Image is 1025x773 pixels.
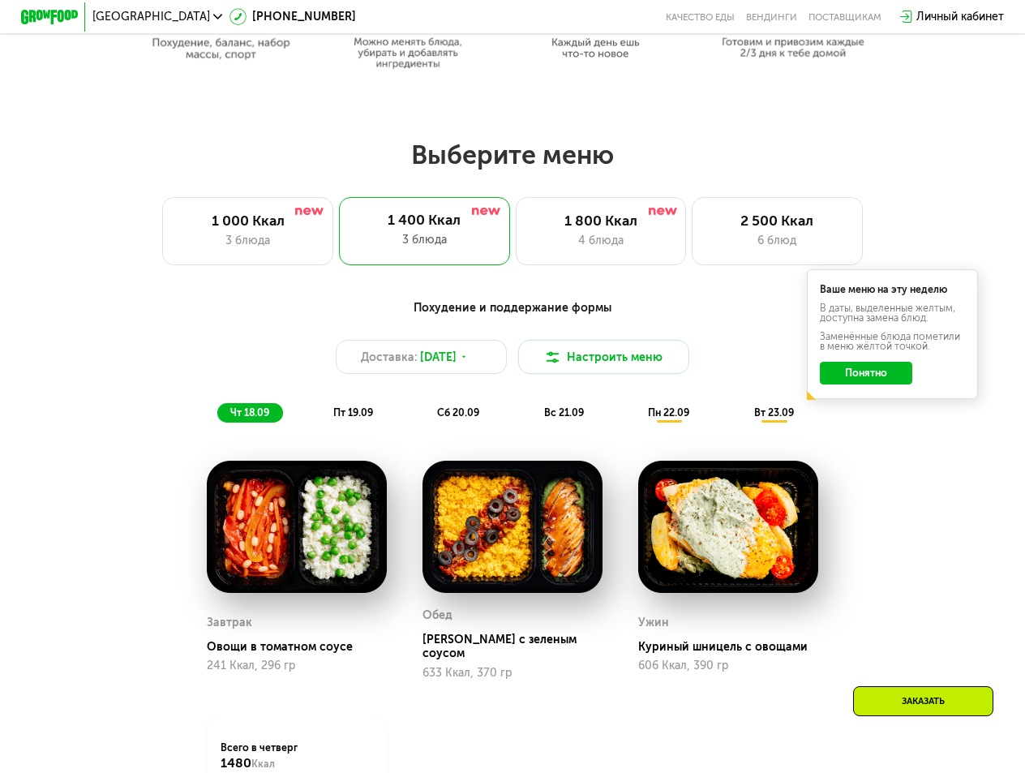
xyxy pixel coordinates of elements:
[230,406,269,419] span: чт 18.09
[638,659,818,672] div: 606 Ккал, 390 гр
[916,8,1004,25] div: Личный кабинет
[648,406,689,419] span: пн 22.09
[91,299,933,317] div: Похудение и поддержание формы
[420,349,457,366] span: [DATE]
[333,406,373,419] span: пт 19.09
[229,8,356,25] a: [PHONE_NUMBER]
[544,406,584,419] span: вс 21.09
[92,11,210,23] span: [GEOGRAPHIC_DATA]
[754,406,794,419] span: вт 23.09
[437,406,479,419] span: сб 20.09
[221,741,372,772] div: Всего в четверг
[354,231,495,248] div: 3 блюда
[808,11,881,23] div: поставщикам
[707,232,848,249] div: 6 блюд
[820,332,965,352] div: Заменённые блюда пометили в меню жёлтой точкой.
[207,612,252,633] div: Завтрак
[221,755,251,771] span: 1480
[422,605,452,626] div: Обед
[530,213,671,230] div: 1 800 Ккал
[853,686,993,716] div: Заказать
[820,285,965,294] div: Ваше меню на эту неделю
[530,232,671,249] div: 4 блюда
[638,640,830,655] div: Куриный шницель с овощами
[518,340,689,374] button: Настроить меню
[422,633,614,661] div: [PERSON_NAME] с зеленым соусом
[422,667,603,680] div: 633 Ккал, 370 гр
[354,212,495,229] div: 1 400 Ккал
[207,659,387,672] div: 241 Ккал, 296 гр
[207,640,398,655] div: Овощи в томатном соусе
[361,349,418,366] span: Доставка:
[820,362,911,384] button: Понятно
[746,11,797,23] a: Вендинги
[251,758,275,770] span: Ккал
[638,612,669,633] div: Ужин
[820,303,965,324] div: В даты, выделенные желтым, доступна замена блюд.
[45,139,980,171] h2: Выберите меню
[178,213,319,230] div: 1 000 Ккал
[666,11,735,23] a: Качество еды
[707,213,848,230] div: 2 500 Ккал
[178,232,319,249] div: 3 блюда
